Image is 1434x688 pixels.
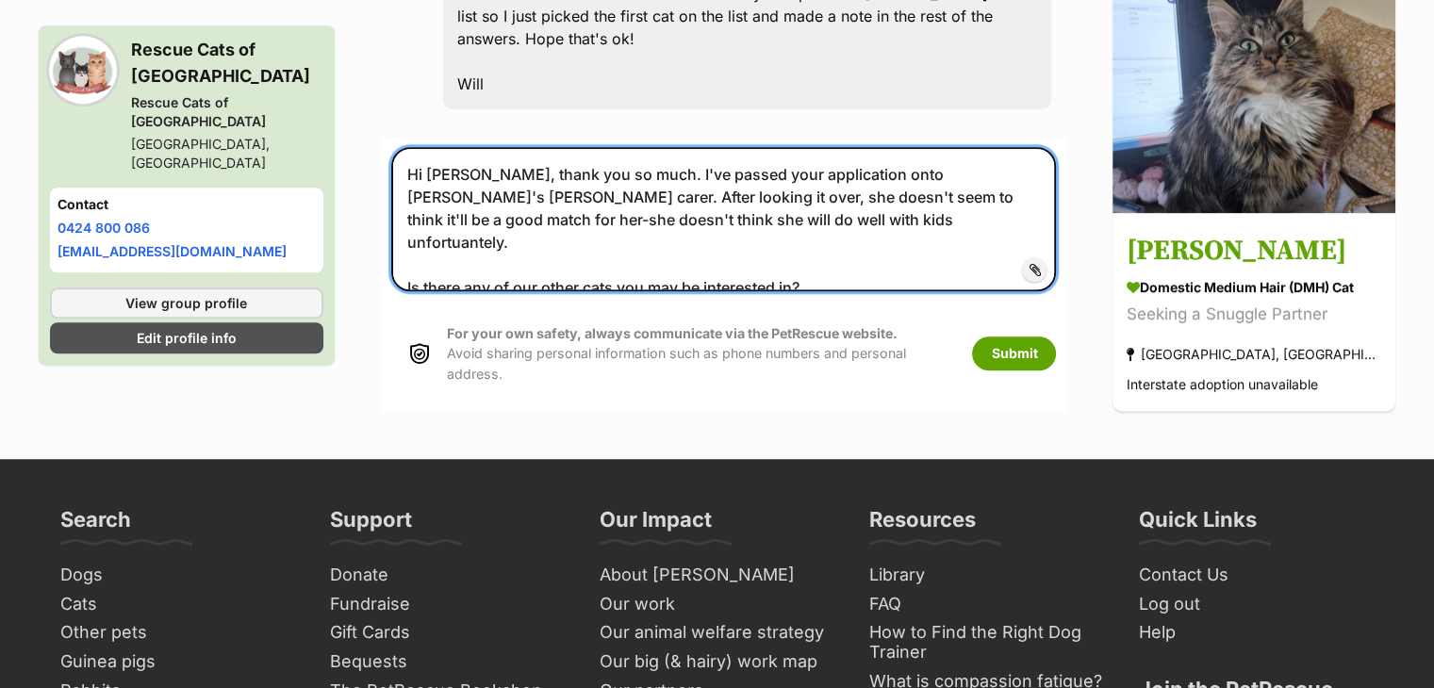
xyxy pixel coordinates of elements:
[447,323,953,384] p: Avoid sharing personal information such as phone numbers and personal address.
[1131,590,1382,619] a: Log out
[1127,278,1381,298] div: Domestic Medium Hair (DMH) Cat
[322,590,573,619] a: Fundraise
[53,647,304,677] a: Guinea pigs
[322,561,573,590] a: Donate
[58,195,316,214] h4: Contact
[1127,303,1381,328] div: Seeking a Snuggle Partner
[131,135,323,172] div: [GEOGRAPHIC_DATA], [GEOGRAPHIC_DATA]
[58,220,150,236] a: 0424 800 086
[131,93,323,131] div: Rescue Cats of [GEOGRAPHIC_DATA]
[592,590,843,619] a: Our work
[125,293,247,313] span: View group profile
[1131,561,1382,590] a: Contact Us
[1127,231,1381,273] h3: [PERSON_NAME]
[1139,506,1257,544] h3: Quick Links
[862,590,1113,619] a: FAQ
[1131,618,1382,647] a: Help
[50,287,323,319] a: View group profile
[53,618,304,647] a: Other pets
[1113,217,1395,412] a: [PERSON_NAME] Domestic Medium Hair (DMH) Cat Seeking a Snuggle Partner [GEOGRAPHIC_DATA], [GEOGRA...
[50,322,323,353] a: Edit profile info
[592,647,843,677] a: Our big (& hairy) work map
[60,506,131,544] h3: Search
[1127,342,1381,368] div: [GEOGRAPHIC_DATA], [GEOGRAPHIC_DATA]
[131,37,323,90] h3: Rescue Cats of [GEOGRAPHIC_DATA]
[447,325,898,341] strong: For your own safety, always communicate via the PetRescue website.
[58,243,287,259] a: [EMAIL_ADDRESS][DOMAIN_NAME]
[137,328,237,348] span: Edit profile info
[592,561,843,590] a: About [PERSON_NAME]
[322,618,573,647] a: Gift Cards
[862,618,1113,666] a: How to Find the Right Dog Trainer
[53,590,304,619] a: Cats
[1127,377,1318,393] span: Interstate adoption unavailable
[869,506,976,544] h3: Resources
[972,336,1056,370] button: Submit
[862,561,1113,590] a: Library
[53,561,304,590] a: Dogs
[330,506,412,544] h3: Support
[592,618,843,647] a: Our animal welfare strategy
[50,37,116,103] img: Rescue Cats of Melbourne profile pic
[600,506,712,544] h3: Our Impact
[322,647,573,677] a: Bequests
